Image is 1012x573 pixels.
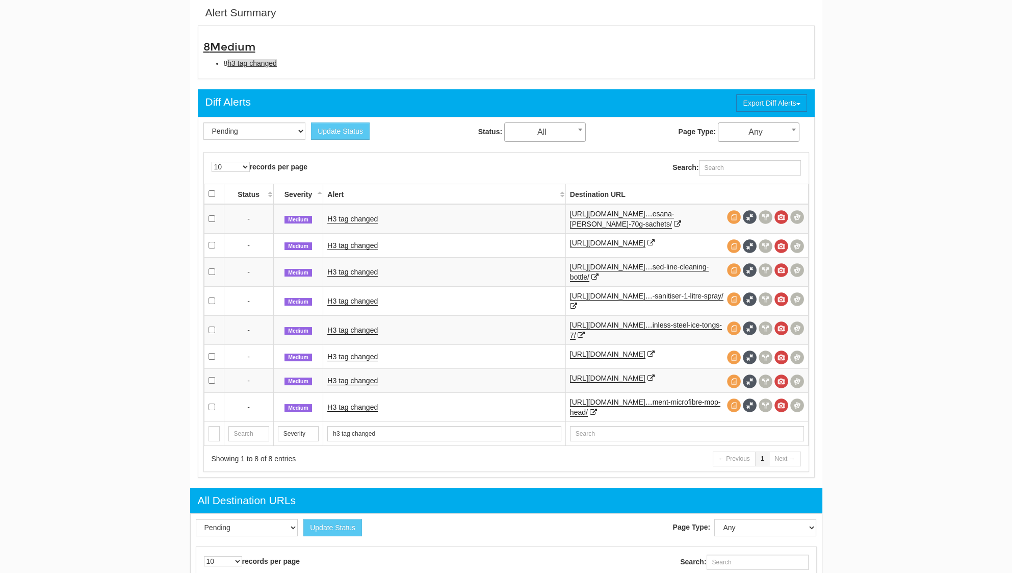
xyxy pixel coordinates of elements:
[565,184,808,204] th: Destination URL
[774,375,788,388] span: View screenshot
[284,216,312,224] span: Medium
[759,210,772,224] span: View headers
[743,351,757,364] span: Full Source Diff
[727,239,741,253] span: View source
[736,94,807,112] button: Export Diff Alerts
[570,239,645,247] a: [URL][DOMAIN_NAME]
[570,426,804,441] input: Search
[327,377,378,385] a: H3 tag changed
[205,94,251,110] div: Diff Alerts
[273,184,323,204] th: Severity: activate to sort column descending
[224,315,273,344] td: -
[478,128,502,136] strong: Status:
[311,122,370,140] button: Update Status
[755,452,770,466] a: 1
[743,292,757,306] span: Full Source Diff
[284,354,312,362] span: Medium
[759,239,772,253] span: View headers
[790,321,804,335] span: Compare screenshots
[727,398,741,412] span: View source
[707,555,809,570] input: Search:
[790,263,804,277] span: Compare screenshots
[743,321,757,335] span: Full Source Diff
[727,210,741,224] span: View source
[224,344,273,368] td: -
[327,326,378,335] a: H3 tag changed
[284,404,312,412] span: Medium
[743,398,757,412] span: Full Source Diff
[224,368,273,392] td: -
[790,375,804,388] span: Compare screenshots
[570,321,722,340] a: [URL][DOMAIN_NAME]…inless-steel-ice-tongs-7/
[204,556,300,566] label: records per page
[224,257,273,286] td: -
[759,321,772,335] span: View headers
[759,351,772,364] span: View headers
[699,160,801,176] input: Search:
[570,398,721,417] a: [URL][DOMAIN_NAME]…ment-microfibre-mop-head/
[790,398,804,412] span: Compare screenshots
[727,321,741,335] span: View source
[727,292,741,306] span: View source
[327,426,561,441] input: Search
[774,210,788,224] span: View screenshot
[743,239,757,253] span: Full Source Diff
[790,292,804,306] span: Compare screenshots
[284,327,312,335] span: Medium
[790,351,804,364] span: Compare screenshots
[327,215,378,223] a: H3 tag changed
[303,519,362,536] button: Update Status
[327,403,378,412] a: H3 tag changed
[774,398,788,412] span: View screenshot
[203,40,255,54] span: 8
[759,292,772,306] span: View headers
[743,375,757,388] span: Full Source Diff
[212,454,494,464] div: Showing 1 to 8 of 8 entries
[278,426,319,441] input: Search
[224,58,809,68] li: 8
[212,162,250,172] select: records per page
[672,160,800,176] label: Search:
[323,184,565,204] th: Alert: activate to sort column ascending
[570,210,674,229] a: [URL][DOMAIN_NAME]…esana-[PERSON_NAME]-70g-sachets/
[759,398,772,412] span: View headers
[228,426,269,441] input: Search
[210,40,255,54] span: Medium
[790,239,804,253] span: Compare screenshots
[790,210,804,224] span: Compare screenshots
[570,350,645,359] a: [URL][DOMAIN_NAME]
[224,204,273,234] td: -
[774,321,788,335] span: View screenshot
[224,286,273,315] td: -
[678,128,716,136] strong: Page Type:
[774,239,788,253] span: View screenshot
[284,269,312,277] span: Medium
[327,241,378,250] a: H3 tag changed
[774,292,788,306] span: View screenshot
[504,122,586,142] span: All
[759,263,772,277] span: View headers
[718,122,799,142] span: Any
[743,263,757,277] span: Full Source Diff
[570,263,709,282] a: [URL][DOMAIN_NAME]…sed-line-cleaning-bottle/
[774,351,788,364] span: View screenshot
[743,210,757,224] span: Full Source Diff
[224,233,273,257] td: -
[212,162,308,172] label: records per page
[205,5,276,20] div: Alert Summary
[673,522,713,532] label: Page Type:
[284,298,312,306] span: Medium
[774,263,788,277] span: View screenshot
[718,125,799,139] span: Any
[224,392,273,421] td: -
[209,426,220,441] input: Search
[204,556,242,566] select: records per page
[224,184,273,204] th: Status: activate to sort column ascending
[713,452,756,466] a: ← Previous
[284,378,312,386] span: Medium
[227,59,277,67] span: h3 tag changed
[198,493,296,508] div: All Destination URLs
[570,374,645,383] a: [URL][DOMAIN_NAME]
[727,375,741,388] span: View source
[327,297,378,306] a: H3 tag changed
